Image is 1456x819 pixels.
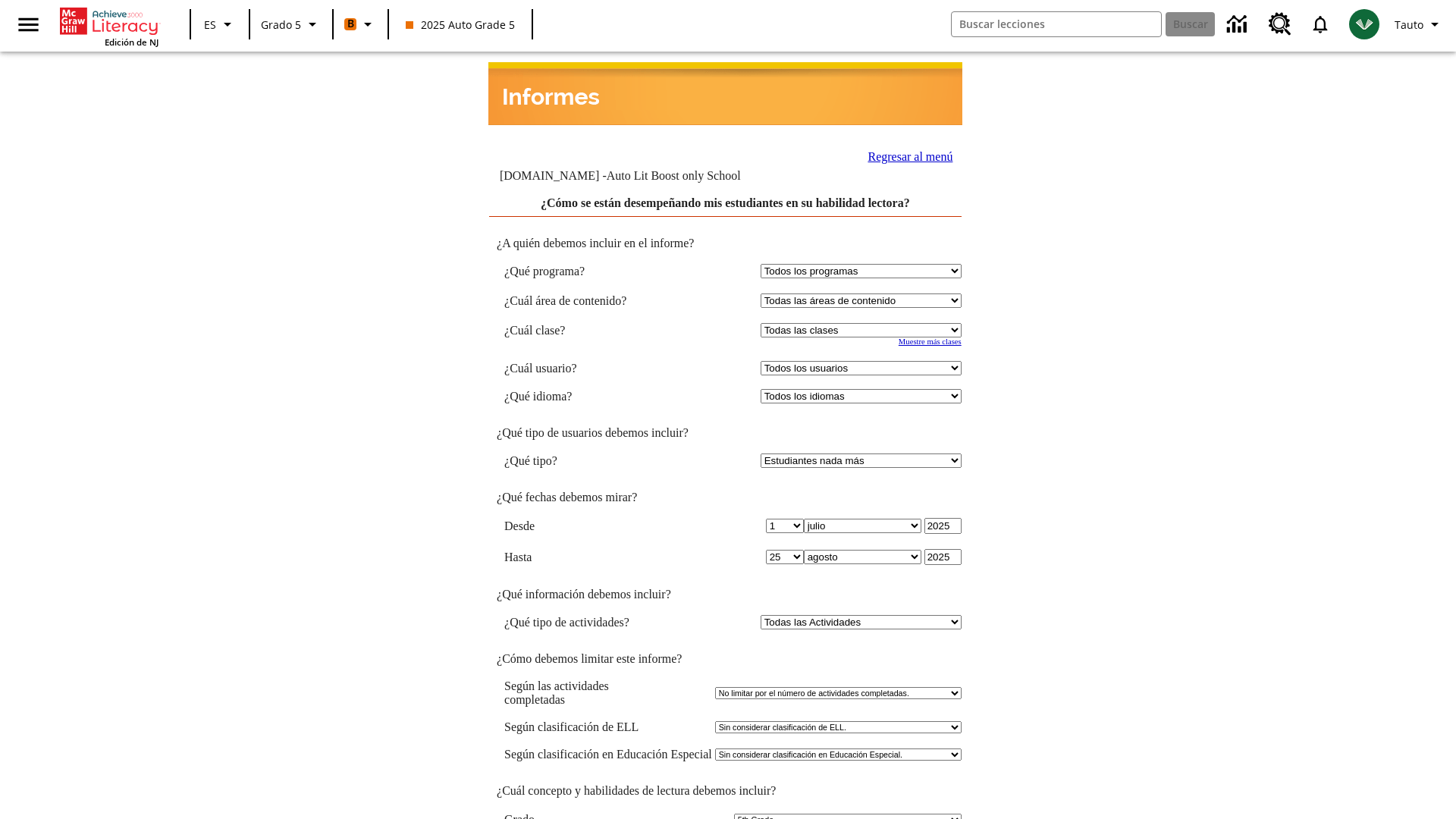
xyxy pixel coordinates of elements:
td: Desde [504,518,676,534]
td: ¿A quién debemos incluir en el informe? [489,237,962,250]
td: ¿Qué programa? [504,264,676,278]
td: Según las actividades completadas [504,679,712,707]
td: ¿Cómo debemos limitar este informe? [489,652,962,666]
td: Según clasificación de ELL [504,720,712,734]
td: ¿Qué tipo de actividades? [504,615,676,629]
span: 2025 Auto Grade 5 [406,17,515,33]
td: [DOMAIN_NAME] - [500,169,778,183]
span: B [347,14,354,33]
input: Buscar campo [952,12,1161,36]
a: Notificaciones [1301,5,1340,44]
td: ¿Qué fechas debemos mirar? [489,491,962,504]
td: ¿Qué tipo? [504,453,676,468]
button: Escoja un nuevo avatar [1340,5,1389,44]
a: Centro de recursos, Se abrirá en una pestaña nueva. [1260,4,1301,45]
td: ¿Qué información debemos incluir? [489,588,962,601]
span: Grado 5 [261,17,301,33]
button: Boost El color de la clase es anaranjado. Cambiar el color de la clase. [338,11,383,38]
span: Tauto [1395,17,1423,33]
button: Perfil/Configuración [1389,11,1450,38]
a: Regresar al menú [868,150,952,163]
button: Lenguaje: ES, Selecciona un idioma [196,11,244,38]
span: ES [204,17,216,33]
td: ¿Qué idioma? [504,389,676,403]
a: ¿Cómo se están desempeñando mis estudiantes en su habilidad lectora? [541,196,910,209]
div: Portada [60,5,158,48]
button: Grado: Grado 5, Elige un grado [255,11,328,38]
span: Edición de NJ [105,36,158,48]
img: header [488,62,962,125]
td: Hasta [504,549,676,565]
td: ¿Cuál concepto y habilidades de lectura debemos incluir? [489,784,962,798]
td: ¿Qué tipo de usuarios debemos incluir? [489,426,962,440]
nobr: ¿Cuál área de contenido? [504,294,626,307]
button: Abrir el menú lateral [6,2,51,47]
img: avatar image [1349,9,1379,39]
td: Según clasificación en Educación Especial [504,748,712,761]
a: Centro de información [1218,4,1260,45]
td: ¿Cuál clase? [504,323,676,337]
nobr: Auto Lit Boost only School [607,169,741,182]
a: Muestre más clases [899,337,962,346]
td: ¿Cuál usuario? [504,361,676,375]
